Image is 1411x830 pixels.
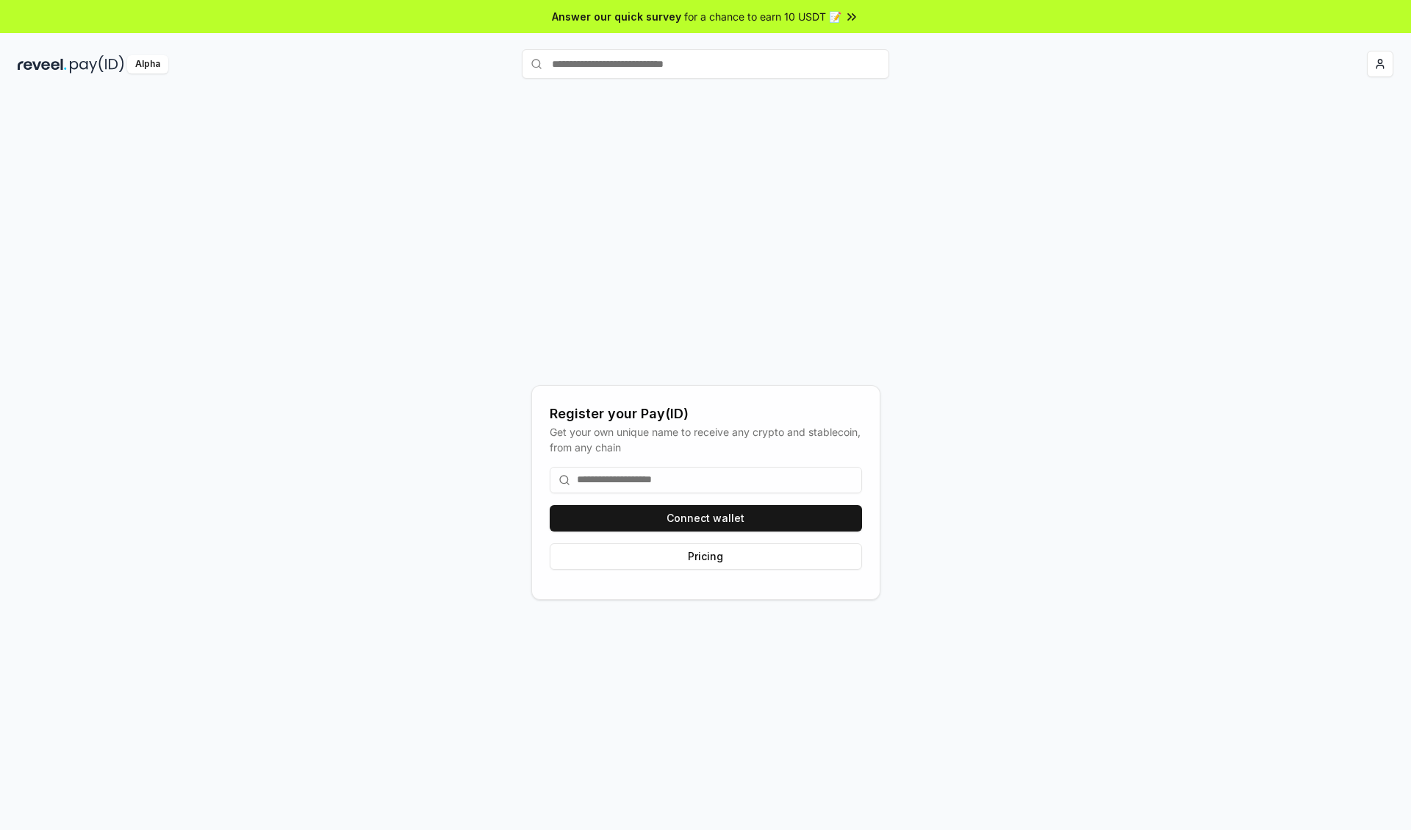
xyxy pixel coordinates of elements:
div: Get your own unique name to receive any crypto and stablecoin, from any chain [550,424,862,455]
button: Connect wallet [550,505,862,532]
span: for a chance to earn 10 USDT 📝 [684,9,841,24]
img: pay_id [70,55,124,74]
div: Register your Pay(ID) [550,404,862,424]
div: Alpha [127,55,168,74]
span: Answer our quick survey [552,9,681,24]
button: Pricing [550,543,862,570]
img: reveel_dark [18,55,67,74]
